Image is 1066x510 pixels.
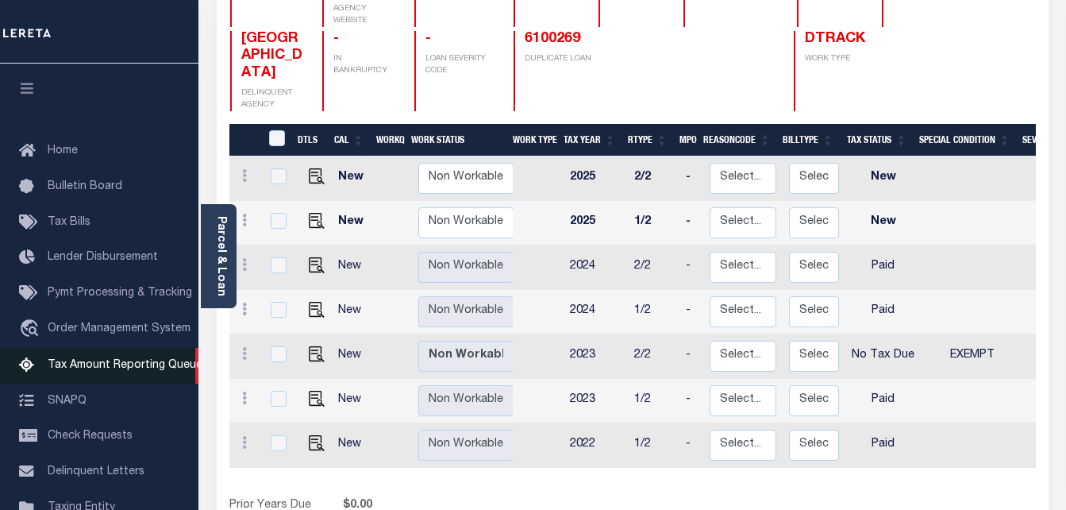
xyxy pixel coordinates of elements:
span: Order Management System [48,323,190,334]
span: SNAPQ [48,395,87,406]
td: Paid [845,423,921,468]
th: RType: activate to sort column ascending [622,124,673,156]
td: New [332,290,375,334]
td: New [845,201,921,245]
span: Tax Amount Reporting Queue [48,360,202,371]
td: No Tax Due [845,334,921,379]
th: Tax Status: activate to sort column ascending [839,124,913,156]
td: New [332,379,375,423]
th: &nbsp;&nbsp;&nbsp;&nbsp;&nbsp;&nbsp;&nbsp;&nbsp;&nbsp;&nbsp; [229,124,260,156]
td: 2025 [564,156,628,201]
span: Home [48,145,78,156]
td: 2/2 [628,334,679,379]
th: MPO [673,124,697,156]
td: - [679,334,703,379]
span: Tax Bills [48,217,90,228]
th: ReasonCode: activate to sort column ascending [697,124,776,156]
td: 1/2 [628,201,679,245]
a: Parcel & Loan [215,216,226,296]
td: Paid [845,290,921,334]
a: 6100269 [525,32,580,46]
td: New [332,245,375,290]
th: WorkQ [370,124,405,156]
th: Work Type [506,124,557,156]
td: 1/2 [628,290,679,334]
span: EXEMPT [950,350,995,361]
td: 2024 [564,245,628,290]
span: Check Requests [48,431,133,442]
th: BillType: activate to sort column ascending [776,124,839,156]
td: 1/2 [628,379,679,423]
td: 2023 [564,379,628,423]
th: CAL: activate to sort column ascending [328,124,370,156]
td: New [332,156,375,201]
span: Delinquent Letters [48,466,144,477]
p: AGENCY WEBSITE [333,3,395,27]
span: Bulletin Board [48,181,122,192]
td: New [332,423,375,468]
th: Special Condition: activate to sort column ascending [913,124,1016,156]
td: New [332,334,375,379]
td: 1/2 [628,423,679,468]
td: 2025 [564,201,628,245]
span: Pymt Processing & Tracking [48,288,192,299]
span: DTRACK [805,32,865,46]
i: travel_explore [19,319,44,340]
td: - [679,156,703,201]
td: 2/2 [628,156,679,201]
th: Work Status [405,124,512,156]
td: New [332,201,375,245]
td: New [845,156,921,201]
td: Paid [845,245,921,290]
td: - [679,290,703,334]
th: Tax Year: activate to sort column ascending [557,124,622,156]
p: DUPLICATE LOAN [525,53,660,65]
td: 2023 [564,334,628,379]
td: 2022 [564,423,628,468]
span: - [333,32,339,46]
td: 2/2 [628,245,679,290]
th: &nbsp; [260,124,292,156]
p: LOAN SEVERITY CODE [425,53,495,77]
td: - [679,423,703,468]
span: Lender Disbursement [48,252,158,263]
td: - [679,201,703,245]
td: 2024 [564,290,628,334]
span: [GEOGRAPHIC_DATA] [241,32,302,80]
span: - [425,32,431,46]
p: DELINQUENT AGENCY [241,87,303,111]
td: - [679,379,703,423]
td: Paid [845,379,921,423]
td: - [679,245,703,290]
th: DTLS [291,124,328,156]
p: IN BANKRUPTCY [333,53,395,77]
p: WORK TYPE [805,53,867,65]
